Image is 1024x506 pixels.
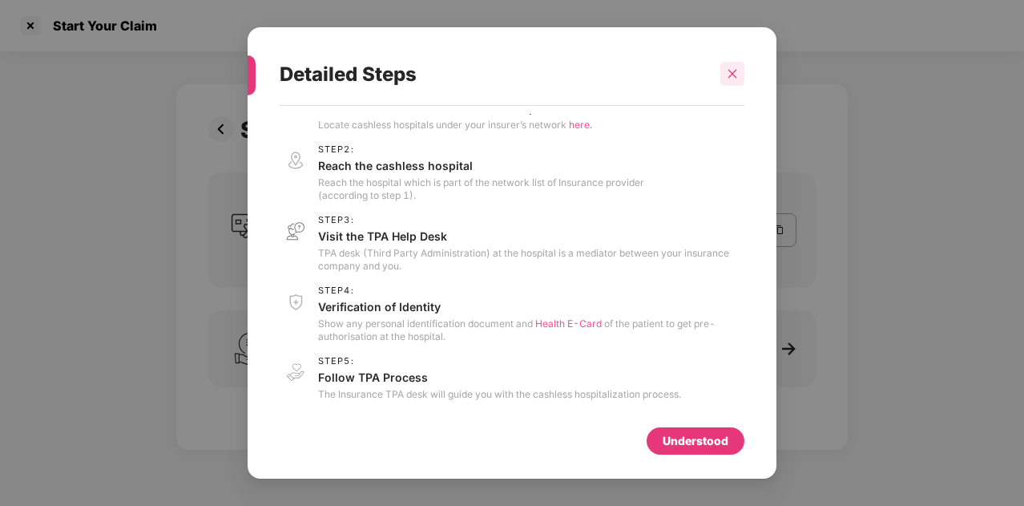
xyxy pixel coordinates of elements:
[280,43,706,106] div: Detailed Steps
[318,388,681,401] p: The Insurance TPA desk will guide you with the cashless hospitalization process.
[318,285,744,296] span: Step 4 :
[280,285,312,318] img: svg+xml;base64,PHN2ZyB3aWR0aD0iNDAiIGhlaWdodD0iNDEiIHZpZXdCb3g9IjAgMCA0MCA0MSIgZmlsbD0ibm9uZSIgeG...
[318,299,744,314] p: Verification of Identity
[318,247,744,273] p: TPA desk (Third Party Administration) at the hospital is a mediator between your insurance compan...
[318,119,592,132] p: Locate cashless hospitals under your insurer’s network
[318,318,744,343] p: Show any personal identification document and of the patient to get pre-authorisation at the hosp...
[318,144,644,155] span: Step 2 :
[318,215,744,225] span: Step 3 :
[318,229,744,244] p: Visit the TPA Help Desk
[318,158,644,173] p: Reach the cashless hospital
[280,144,312,177] img: svg+xml;base64,PHN2ZyB3aWR0aD0iNDAiIGhlaWdodD0iNDEiIHZpZXdCb3g9IjAgMCA0MCA0MSIgZmlsbD0ibm9uZSIgeG...
[535,318,602,330] span: Health E-Card
[318,370,681,385] p: Follow TPA Process
[727,68,738,79] span: close
[569,119,592,131] span: here.
[318,356,681,366] span: Step 5 :
[280,215,312,248] img: svg+xml;base64,PHN2ZyB3aWR0aD0iNDAiIGhlaWdodD0iNDEiIHZpZXdCb3g9IjAgMCA0MCA0MSIgZmlsbD0ibm9uZSIgeG...
[663,432,728,450] div: Understood
[280,356,312,389] img: svg+xml;base64,PHN2ZyB3aWR0aD0iNDAiIGhlaWdodD0iNDEiIHZpZXdCb3g9IjAgMCA0MCA0MSIgZmlsbD0ibm9uZSIgeG...
[318,176,644,202] p: Reach the hospital which is part of the network list of Insurance provider (according to step 1).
